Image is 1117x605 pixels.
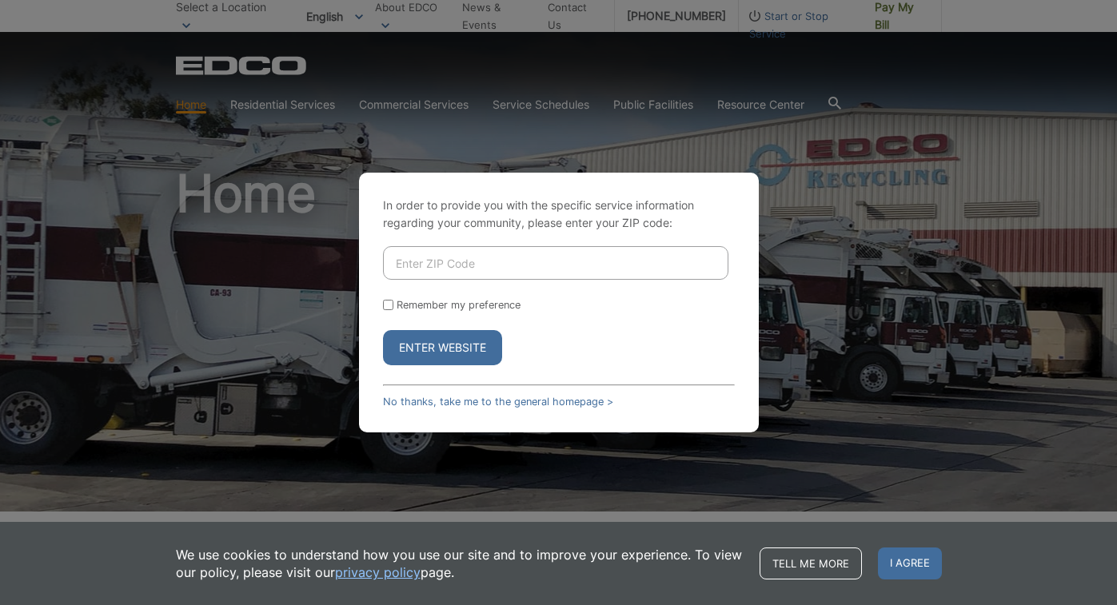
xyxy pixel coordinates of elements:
p: We use cookies to understand how you use our site and to improve your experience. To view our pol... [176,546,744,581]
input: Enter ZIP Code [383,246,728,280]
p: In order to provide you with the specific service information regarding your community, please en... [383,197,735,232]
label: Remember my preference [397,299,521,311]
a: privacy policy [335,563,421,581]
button: Enter Website [383,330,502,365]
a: Tell me more [760,547,862,579]
a: No thanks, take me to the general homepage > [383,396,613,408]
span: I agree [878,547,942,579]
